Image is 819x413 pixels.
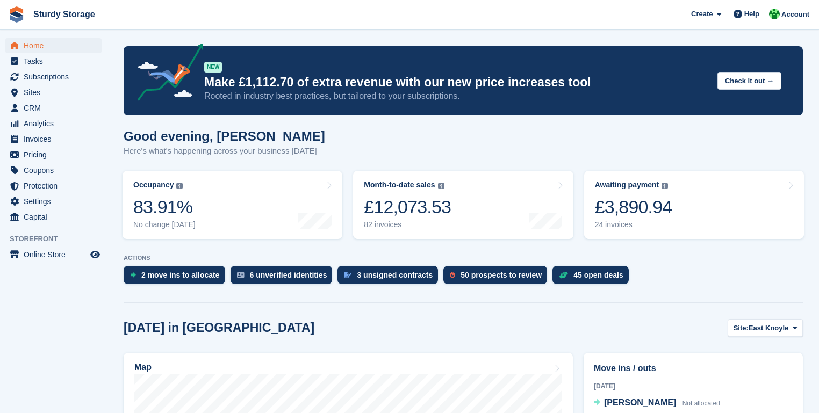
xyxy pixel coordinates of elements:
div: 83.91% [133,196,196,218]
a: menu [5,132,102,147]
button: Check it out → [717,72,781,90]
div: Month-to-date sales [364,180,435,190]
a: 2 move ins to allocate [124,266,231,289]
a: menu [5,54,102,69]
p: ACTIONS [124,255,803,262]
img: price-adjustments-announcement-icon-8257ccfd72463d97f412b2fc003d46551f7dbcb40ab6d574587a9cd5c0d94... [128,44,204,105]
a: Month-to-date sales £12,073.53 82 invoices [353,171,573,239]
div: 82 invoices [364,220,451,229]
img: icon-info-grey-7440780725fd019a000dd9b08b2336e03edf1995a4989e88bcd33f0948082b44.svg [176,183,183,189]
a: menu [5,85,102,100]
span: Online Store [24,247,88,262]
img: Simon Sturdy [769,9,780,19]
a: 50 prospects to review [443,266,552,289]
span: Site: [734,323,749,334]
img: verify_identity-adf6edd0f0f0b5bbfe63781bf79b02c33cf7c696d77639b501bdc392416b5a36.svg [237,272,245,278]
div: [DATE] [594,381,793,391]
img: stora-icon-8386f47178a22dfd0bd8f6a31ec36ba5ce8667c1dd55bd0f319d3a0aa187defe.svg [9,6,25,23]
p: Make £1,112.70 of extra revenue with our new price increases tool [204,75,709,90]
a: menu [5,38,102,53]
div: No change [DATE] [133,220,196,229]
span: Subscriptions [24,69,88,84]
a: menu [5,209,102,224]
div: Occupancy [133,180,174,190]
a: [PERSON_NAME] Not allocated [594,396,720,410]
button: Site: East Knoyle [728,319,803,337]
a: menu [5,163,102,178]
div: £3,890.94 [595,196,672,218]
h2: [DATE] in [GEOGRAPHIC_DATA] [124,321,314,335]
a: Occupancy 83.91% No change [DATE] [123,171,342,239]
a: 3 unsigned contracts [337,266,443,289]
a: menu [5,69,102,84]
h2: Map [134,363,152,372]
span: Analytics [24,116,88,131]
img: icon-info-grey-7440780725fd019a000dd9b08b2336e03edf1995a4989e88bcd33f0948082b44.svg [662,183,668,189]
span: East Knoyle [749,323,788,334]
div: 24 invoices [595,220,672,229]
span: Storefront [10,234,107,244]
span: Create [691,9,713,19]
a: Sturdy Storage [29,5,99,23]
span: Sites [24,85,88,100]
span: Help [744,9,759,19]
a: 45 open deals [552,266,634,289]
a: menu [5,247,102,262]
span: Account [781,9,809,20]
span: Coupons [24,163,88,178]
h1: Good evening, [PERSON_NAME] [124,129,325,143]
a: menu [5,100,102,115]
div: NEW [204,62,222,73]
div: 45 open deals [573,271,623,279]
div: 6 unverified identities [250,271,327,279]
span: Settings [24,194,88,209]
img: prospect-51fa495bee0391a8d652442698ab0144808aea92771e9ea1ae160a38d050c398.svg [450,272,455,278]
a: Preview store [89,248,102,261]
div: £12,073.53 [364,196,451,218]
img: move_ins_to_allocate_icon-fdf77a2bb77ea45bf5b3d319d69a93e2d87916cf1d5bf7949dd705db3b84f3ca.svg [130,272,136,278]
h2: Move ins / outs [594,362,793,375]
span: Protection [24,178,88,193]
div: 50 prospects to review [461,271,542,279]
a: menu [5,147,102,162]
a: 6 unverified identities [231,266,338,289]
span: Tasks [24,54,88,69]
div: 3 unsigned contracts [357,271,433,279]
span: Invoices [24,132,88,147]
span: Capital [24,209,88,224]
a: menu [5,194,102,209]
img: contract_signature_icon-13c848040528278c33f63329250d36e43548de30e8caae1d1a13099fd9432cc5.svg [344,272,351,278]
a: menu [5,178,102,193]
span: [PERSON_NAME] [604,398,676,407]
img: deal-1b604bf984904fb50ccaf53a9ad4b4a5d6e5aea283cecdc64d6e3604feb123c2.svg [559,271,568,279]
a: Awaiting payment £3,890.94 24 invoices [584,171,804,239]
p: Rooted in industry best practices, but tailored to your subscriptions. [204,90,709,102]
div: Awaiting payment [595,180,659,190]
a: menu [5,116,102,131]
span: Not allocated [682,400,720,407]
span: CRM [24,100,88,115]
img: icon-info-grey-7440780725fd019a000dd9b08b2336e03edf1995a4989e88bcd33f0948082b44.svg [438,183,444,189]
div: 2 move ins to allocate [141,271,220,279]
p: Here's what's happening across your business [DATE] [124,145,325,157]
span: Home [24,38,88,53]
span: Pricing [24,147,88,162]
